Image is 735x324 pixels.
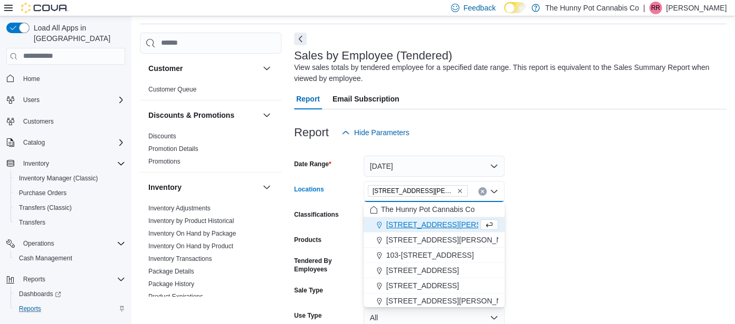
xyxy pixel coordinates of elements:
[294,126,329,139] h3: Report
[11,215,129,230] button: Transfers
[148,255,212,263] span: Inventory Transactions
[15,172,125,185] span: Inventory Manager (Classic)
[386,219,520,230] span: [STREET_ADDRESS][PERSON_NAME]
[23,96,39,104] span: Users
[294,160,331,168] label: Date Range
[148,110,258,120] button: Discounts & Promotions
[2,135,129,150] button: Catalog
[19,115,58,128] a: Customers
[23,239,54,248] span: Operations
[15,302,45,315] a: Reports
[15,252,125,265] span: Cash Management
[19,174,98,183] span: Inventory Manager (Classic)
[148,110,234,120] h3: Discounts & Promotions
[294,62,721,84] div: View sales totals by tendered employee for a specified date range. This report is equivalent to t...
[294,311,321,320] label: Use Type
[386,250,474,260] span: 103-[STREET_ADDRESS]
[478,187,487,196] button: Clear input
[148,86,196,93] a: Customer Queue
[386,235,520,245] span: [STREET_ADDRESS][PERSON_NAME]
[19,115,125,128] span: Customers
[148,217,234,225] a: Inventory by Product Historical
[386,265,459,276] span: [STREET_ADDRESS]
[354,127,409,138] span: Hide Parameters
[15,201,76,214] a: Transfers (Classic)
[19,273,49,286] button: Reports
[294,236,321,244] label: Products
[148,268,194,275] a: Package Details
[19,254,72,262] span: Cash Management
[148,242,233,250] span: Inventory On Hand by Product
[23,75,40,83] span: Home
[15,187,71,199] a: Purchase Orders
[649,2,662,14] div: Rebecca Reid
[2,272,129,287] button: Reports
[643,2,645,14] p: |
[294,49,452,62] h3: Sales by Employee (Tendered)
[364,278,505,293] button: [STREET_ADDRESS]
[15,201,125,214] span: Transfers (Classic)
[19,273,125,286] span: Reports
[294,33,307,45] button: Next
[364,263,505,278] button: [STREET_ADDRESS]
[15,172,102,185] a: Inventory Manager (Classic)
[19,204,72,212] span: Transfers (Classic)
[148,229,236,238] span: Inventory On Hand by Package
[148,182,258,193] button: Inventory
[15,187,125,199] span: Purchase Orders
[2,236,129,251] button: Operations
[260,62,273,75] button: Customer
[294,185,324,194] label: Locations
[148,63,258,74] button: Customer
[148,280,194,288] a: Package History
[457,188,463,194] button: Remove 1288 Ritson Rd N from selection in this group
[148,145,198,153] a: Promotion Details
[381,204,475,215] span: The Hunny Pot Cannabis Co
[364,217,505,232] button: [STREET_ADDRESS][PERSON_NAME]
[19,290,61,298] span: Dashboards
[140,130,281,172] div: Discounts & Promotions
[148,63,183,74] h3: Customer
[464,3,496,13] span: Feedback
[364,248,505,263] button: 103-[STREET_ADDRESS]
[19,136,49,149] button: Catalog
[148,292,203,301] span: Product Expirations
[364,202,505,217] button: The Hunny Pot Cannabis Co
[364,232,505,248] button: [STREET_ADDRESS][PERSON_NAME]
[19,157,53,170] button: Inventory
[11,186,129,200] button: Purchase Orders
[148,158,180,165] a: Promotions
[148,280,194,288] span: Package History
[21,3,68,13] img: Cova
[148,230,236,237] a: Inventory On Hand by Package
[2,114,129,129] button: Customers
[148,157,180,166] span: Promotions
[260,109,273,121] button: Discounts & Promotions
[337,122,414,143] button: Hide Parameters
[364,293,505,309] button: [STREET_ADDRESS][PERSON_NAME]
[504,2,526,13] input: Dark Mode
[545,2,639,14] p: The Hunny Pot Cannabis Co
[504,13,505,14] span: Dark Mode
[490,187,498,196] button: Close list of options
[148,242,233,250] a: Inventory On Hand by Product
[19,157,125,170] span: Inventory
[15,302,125,315] span: Reports
[19,305,41,313] span: Reports
[294,210,339,219] label: Classifications
[148,204,210,212] span: Inventory Adjustments
[666,2,727,14] p: [PERSON_NAME]
[148,133,176,140] a: Discounts
[19,237,58,250] button: Operations
[148,132,176,140] span: Discounts
[11,251,129,266] button: Cash Management
[11,287,129,301] a: Dashboards
[148,267,194,276] span: Package Details
[15,252,76,265] a: Cash Management
[23,159,49,168] span: Inventory
[368,185,468,197] span: 1288 Ritson Rd N
[19,94,44,106] button: Users
[19,218,45,227] span: Transfers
